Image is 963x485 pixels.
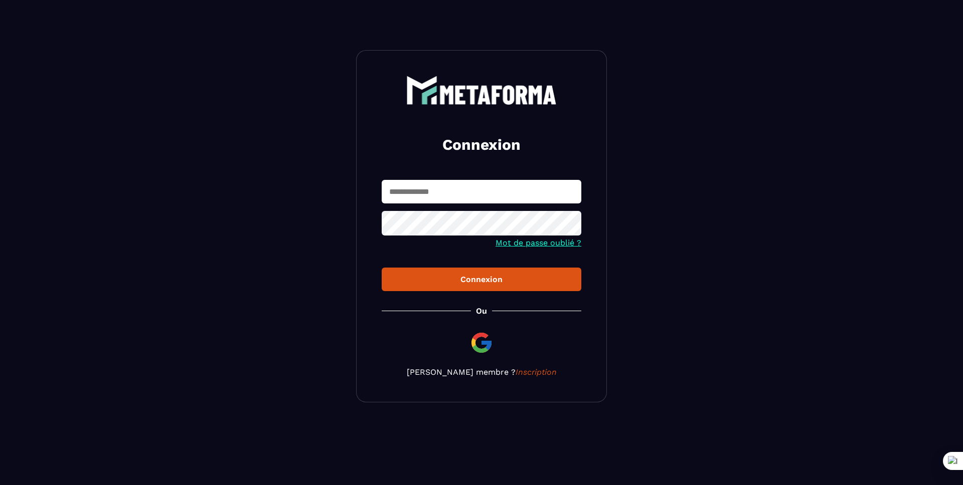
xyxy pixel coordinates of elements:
a: Mot de passe oublié ? [496,238,581,248]
p: [PERSON_NAME] membre ? [382,367,581,377]
img: google [469,331,494,355]
div: Connexion [390,275,573,284]
a: logo [382,76,581,105]
a: Inscription [516,367,557,377]
h2: Connexion [394,135,569,155]
p: Ou [476,306,487,316]
button: Connexion [382,268,581,291]
img: logo [406,76,557,105]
